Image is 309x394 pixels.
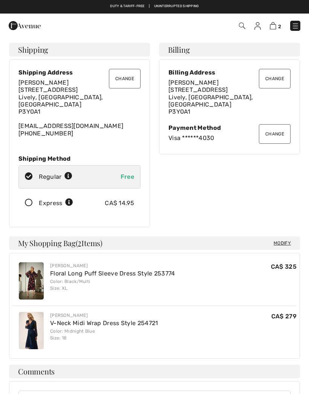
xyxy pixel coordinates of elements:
[18,79,141,137] div: [EMAIL_ADDRESS][DOMAIN_NAME]
[18,69,141,76] div: Shipping Address
[121,173,134,180] span: Free
[19,312,44,349] img: V-Neck Midi Wrap Dress Style 254721
[18,155,141,162] div: Shipping Method
[9,21,41,29] a: 1ère Avenue
[39,172,72,181] div: Regular
[18,79,69,86] span: [PERSON_NAME]
[259,124,291,144] button: Change
[19,262,44,300] img: Floral Long Puff Sleeve Dress Style 253774
[78,237,81,247] span: 2
[168,79,219,86] span: [PERSON_NAME]
[9,365,300,378] h4: Comments
[18,130,73,137] a: [PHONE_NUMBER]
[271,313,297,320] span: CA$ 279
[168,46,190,53] span: Billing
[168,124,291,131] div: Payment Method
[270,22,276,29] img: Shopping Bag
[76,238,102,248] span: ( Items)
[109,69,141,88] button: Change
[271,263,297,270] span: CA$ 325
[50,270,175,277] a: Floral Long Puff Sleeve Dress Style 253774
[168,69,291,76] div: Billing Address
[9,236,300,250] h4: My Shopping Bag
[18,46,48,53] span: Shipping
[259,69,291,88] button: Change
[50,312,158,319] div: [PERSON_NAME]
[105,199,134,208] div: CA$ 14.95
[292,22,299,30] img: Menu
[239,23,245,29] img: Search
[50,262,175,269] div: [PERSON_NAME]
[9,18,41,33] img: 1ère Avenue
[50,328,158,341] div: Color: Midnight Blue Size: 18
[254,22,261,30] img: My Info
[18,86,103,115] span: [STREET_ADDRESS] Lively, [GEOGRAPHIC_DATA], [GEOGRAPHIC_DATA] P3Y0A1
[270,21,281,30] a: 2
[168,86,253,115] span: [STREET_ADDRESS] Lively, [GEOGRAPHIC_DATA], [GEOGRAPHIC_DATA] P3Y0A1
[50,278,175,292] div: Color: Black/Multi Size: XL
[50,319,158,327] a: V-Neck Midi Wrap Dress Style 254721
[39,199,73,208] div: Express
[274,239,291,247] span: Modify
[278,24,281,29] span: 2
